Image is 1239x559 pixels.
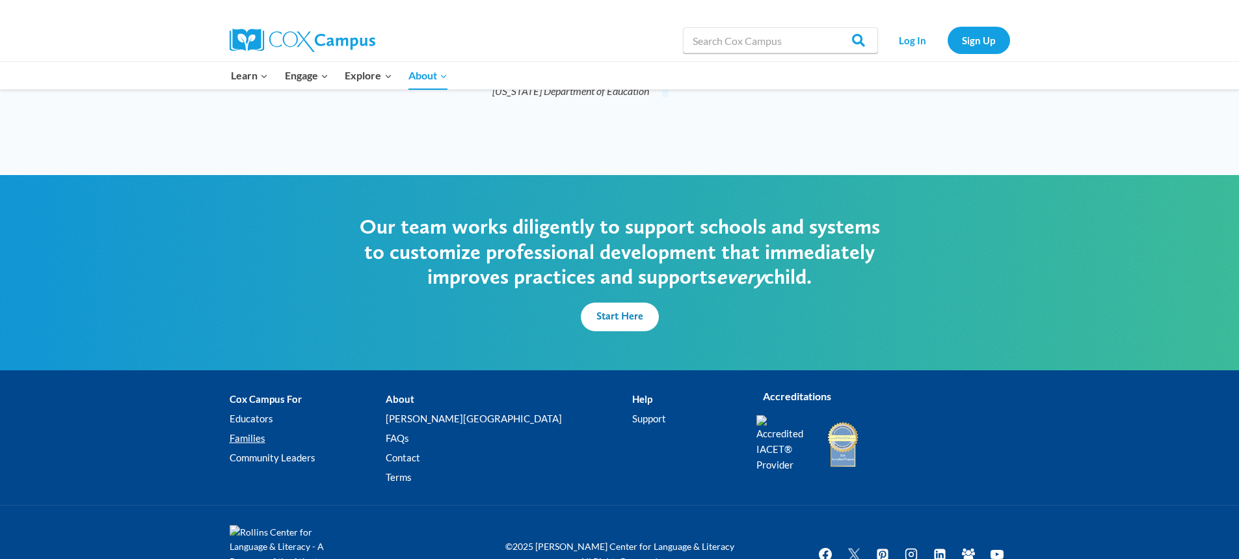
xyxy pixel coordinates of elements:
[223,62,277,89] button: Child menu of Learn
[400,62,456,89] button: Child menu of About
[356,264,883,289] h3: improves practices and supports child.
[763,390,831,402] strong: Accreditations
[230,448,386,468] a: Community Leaders
[632,409,736,429] a: Support
[756,415,812,472] img: Accredited IACET® Provider
[386,409,632,429] a: [PERSON_NAME][GEOGRAPHIC_DATA]
[683,27,878,53] input: Search Cox Campus
[885,27,1010,53] nav: Secondary Navigation
[948,27,1010,53] a: Sign Up
[581,303,659,331] a: Start Here
[827,420,859,469] img: IDA Accredited
[596,310,643,322] span: Start Here
[386,468,632,487] a: Terms
[223,62,456,89] nav: Primary Navigation
[230,429,386,448] a: Families
[337,62,401,89] button: Child menu of Explore
[230,29,375,52] img: Cox Campus
[885,27,941,53] a: Log In
[276,62,337,89] button: Child menu of Engage
[716,264,764,289] em: every
[386,448,632,468] a: Contact
[356,214,883,264] h3: Our team works diligently to support schools and systems to customize professional development th...
[386,429,632,448] a: FAQs
[230,409,386,429] a: Educators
